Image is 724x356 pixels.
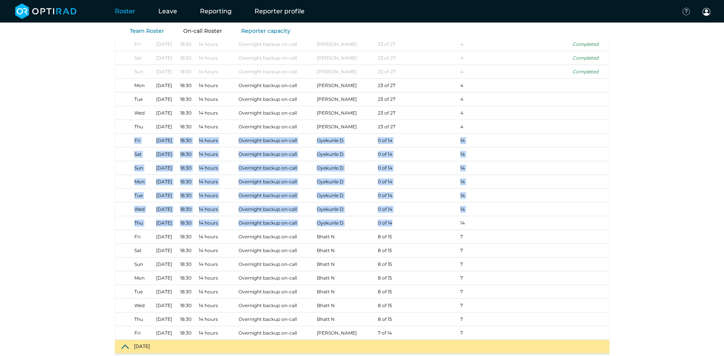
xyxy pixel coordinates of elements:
[315,175,376,189] td: Oyekunle D
[179,106,197,120] td: 18:30
[197,37,237,51] td: 14 hours
[237,37,315,51] td: Overnight backup on-call
[197,51,237,65] td: 14 hours
[179,147,197,161] td: 18:30
[115,79,155,92] td: Mon
[179,257,197,271] td: 18:30
[179,65,197,79] td: 18:30
[115,175,155,189] td: Mon
[130,28,164,34] a: Team Roster
[237,92,315,106] td: Overnight backup on-call
[115,147,155,161] td: Sat
[459,285,571,299] td: 7
[237,285,315,299] td: Overnight backup on-call
[237,120,315,134] td: Overnight backup on-call
[376,147,459,161] td: 0 of 14
[155,299,179,312] td: [DATE]
[237,216,315,230] td: Overnight backup on-call
[179,244,197,257] td: 18:30
[179,175,197,189] td: 18:30
[315,37,376,51] td: [PERSON_NAME]
[179,134,197,147] td: 18:30
[315,285,376,299] td: Bhatt N
[241,28,290,34] a: Reporter capacity
[179,312,197,326] td: 18:30
[237,244,315,257] td: Overnight backup on-call
[155,161,179,175] td: [DATE]
[315,257,376,271] td: Bhatt N
[459,216,571,230] td: 14
[115,216,155,230] td: Thu
[115,312,155,326] td: Thu
[571,51,609,65] td: Completed
[155,326,179,340] td: [DATE]
[179,216,197,230] td: 18:30
[115,202,155,216] td: Wed
[155,230,179,244] td: [DATE]
[155,257,179,271] td: [DATE]
[237,271,315,285] td: Overnight backup on-call
[376,106,459,120] td: 23 of 27
[459,244,571,257] td: 7
[155,216,179,230] td: [DATE]
[197,79,237,92] td: 14 hours
[115,92,155,106] td: Tue
[197,312,237,326] td: 14 hours
[237,147,315,161] td: Overnight backup on-call
[155,202,179,216] td: [DATE]
[197,299,237,312] td: 14 hours
[155,106,179,120] td: [DATE]
[15,3,77,19] img: brand-opti-rad-logos-blue-and-white-d2f68631ba2948856bd03f2d395fb146ddc8fb01b4b6e9315ea85fa773367...
[376,79,459,92] td: 23 of 27
[237,189,315,202] td: Overnight backup on-call
[179,299,197,312] td: 18:30
[179,202,197,216] td: 18:30
[197,134,237,147] td: 14 hours
[459,161,571,175] td: 14
[197,189,237,202] td: 14 hours
[376,244,459,257] td: 8 of 15
[115,257,155,271] td: Sun
[115,134,155,147] td: Fri
[376,230,459,244] td: 8 of 15
[197,65,237,79] td: 14 hours
[315,51,376,65] td: [PERSON_NAME]
[376,216,459,230] td: 0 of 14
[376,37,459,51] td: 23 of 27
[115,51,155,65] td: Sat
[315,271,376,285] td: Bhatt N
[237,106,315,120] td: Overnight backup on-call
[376,312,459,326] td: 8 of 15
[459,271,571,285] td: 7
[459,299,571,312] td: 7
[155,79,179,92] td: [DATE]
[155,65,179,79] td: [DATE]
[376,51,459,65] td: 23 of 27
[237,51,315,65] td: Overnight backup on-call
[197,285,237,299] td: 14 hours
[155,51,179,65] td: [DATE]
[179,120,197,134] td: 18:30
[197,271,237,285] td: 14 hours
[376,175,459,189] td: 0 of 14
[459,37,571,51] td: 4
[155,134,179,147] td: [DATE]
[179,37,197,51] td: 18:30
[197,257,237,271] td: 14 hours
[197,106,237,120] td: 14 hours
[115,299,155,312] td: Wed
[237,202,315,216] td: Overnight backup on-call
[376,65,459,79] td: 23 of 27
[115,244,155,257] td: Sat
[115,285,155,299] td: Tue
[376,189,459,202] td: 0 of 14
[155,92,179,106] td: [DATE]
[197,92,237,106] td: 14 hours
[237,230,315,244] td: Overnight backup on-call
[115,230,155,244] td: Fri
[315,299,376,312] td: Bhatt N
[155,312,179,326] td: [DATE]
[459,202,571,216] td: 14
[376,285,459,299] td: 8 of 15
[237,299,315,312] td: Overnight backup on-call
